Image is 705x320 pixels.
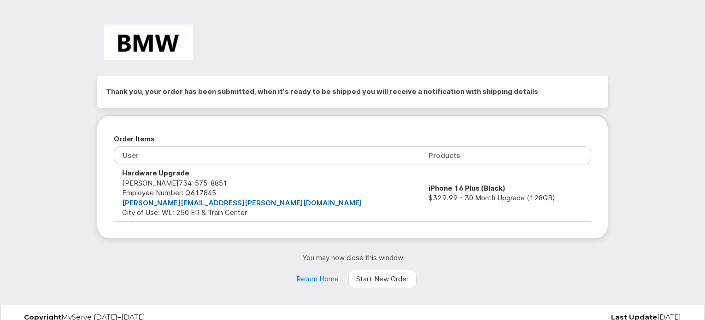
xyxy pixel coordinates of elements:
[420,146,591,164] th: Products
[122,198,362,207] a: [PERSON_NAME][EMAIL_ADDRESS][PERSON_NAME][DOMAIN_NAME]
[179,179,228,187] span: 734
[114,132,591,146] h2: Order Items
[97,253,608,262] p: You may now close this window
[429,184,505,192] strong: iPhone 16 Plus (Black)
[122,188,216,197] span: Employee Number: Q617845
[288,270,347,288] a: Return Home
[420,164,591,221] td: $329.99 - 30 Month Upgrade (128GB)
[192,179,207,187] span: 575
[122,169,189,177] strong: Hardware Upgrade
[106,85,599,99] h2: Thank you, your order has been submitted, when it's ready to be shipped you will receive a notifi...
[207,179,228,187] span: 8851
[104,24,193,60] img: BMW Manufacturing Co LLC
[348,270,417,288] a: Start New Order
[114,146,420,164] th: User
[114,164,420,221] td: [PERSON_NAME] City of Use: WL: 250 ER & Train Center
